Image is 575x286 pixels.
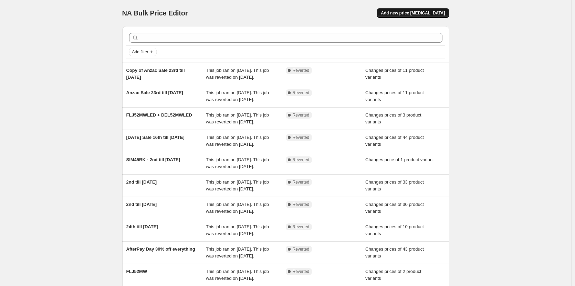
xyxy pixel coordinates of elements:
[293,112,310,118] span: Reverted
[126,157,180,162] span: SIM45BK - 2nd till [DATE]
[206,90,269,102] span: This job ran on [DATE]. This job was reverted on [DATE].
[126,68,185,80] span: Copy of Anzac Sale 23rd till [DATE]
[365,112,421,124] span: Changes prices of 3 product variants
[126,224,158,229] span: 24th till [DATE]
[206,112,269,124] span: This job ran on [DATE]. This job was reverted on [DATE].
[365,157,434,162] span: Changes price of 1 product variant
[206,224,269,236] span: This job ran on [DATE]. This job was reverted on [DATE].
[365,179,424,191] span: Changes prices of 33 product variants
[206,179,269,191] span: This job ran on [DATE]. This job was reverted on [DATE].
[206,269,269,281] span: This job ran on [DATE]. This job was reverted on [DATE].
[365,202,424,214] span: Changes prices of 30 product variants
[126,179,157,185] span: 2nd till [DATE]
[293,224,310,230] span: Reverted
[365,68,424,80] span: Changes prices of 11 product variants
[126,90,183,95] span: Anzac Sale 23rd till [DATE]
[293,246,310,252] span: Reverted
[126,269,147,274] span: FLJ52MW
[122,9,188,17] span: NA Bulk Price Editor
[126,246,195,252] span: AfterPay Day 30% off everything
[293,202,310,207] span: Reverted
[293,68,310,73] span: Reverted
[206,246,269,258] span: This job ran on [DATE]. This job was reverted on [DATE].
[129,48,157,56] button: Add filter
[206,135,269,147] span: This job ran on [DATE]. This job was reverted on [DATE].
[293,157,310,163] span: Reverted
[293,135,310,140] span: Reverted
[365,246,424,258] span: Changes prices of 43 product variants
[365,90,424,102] span: Changes prices of 11 product variants
[126,112,192,118] span: FLJ52MWLED + DEL52MWLED
[132,49,148,55] span: Add filter
[293,179,310,185] span: Reverted
[381,10,445,16] span: Add new price [MEDICAL_DATA]
[365,224,424,236] span: Changes prices of 10 product variants
[206,68,269,80] span: This job ran on [DATE]. This job was reverted on [DATE].
[365,135,424,147] span: Changes prices of 44 product variants
[206,157,269,169] span: This job ran on [DATE]. This job was reverted on [DATE].
[206,202,269,214] span: This job ran on [DATE]. This job was reverted on [DATE].
[377,8,449,18] button: Add new price [MEDICAL_DATA]
[365,269,421,281] span: Changes prices of 2 product variants
[126,135,185,140] span: [DATE] Sale 16th till [DATE]
[293,90,310,96] span: Reverted
[126,202,157,207] span: 2nd till [DATE]
[293,269,310,274] span: Reverted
